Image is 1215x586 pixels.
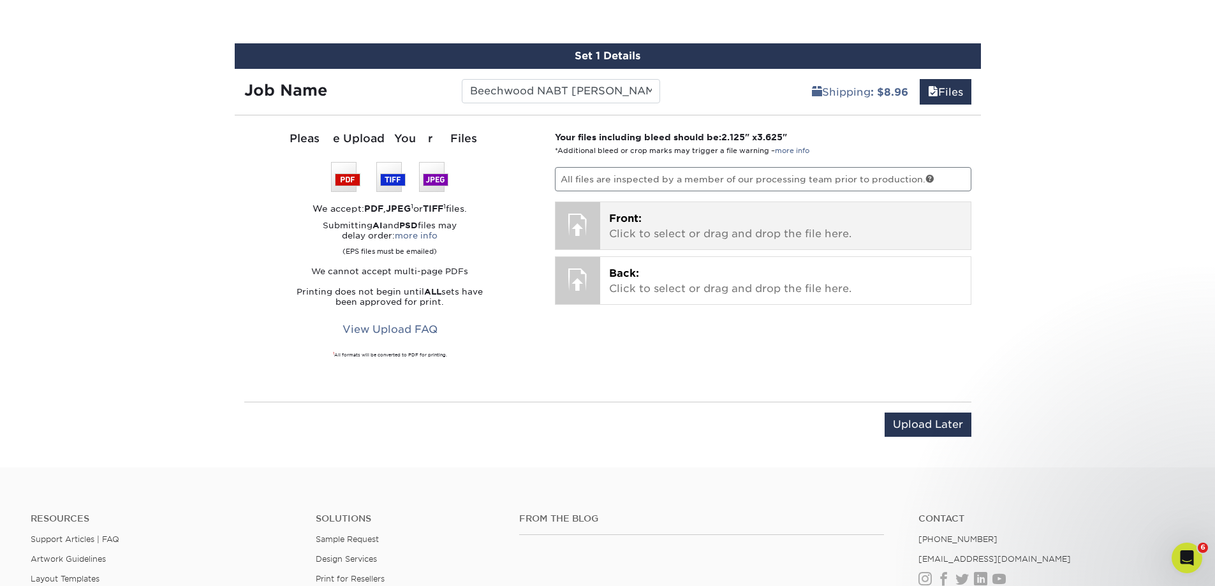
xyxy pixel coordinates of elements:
[244,202,536,215] div: We accept: , or files.
[316,513,500,524] h4: Solutions
[331,162,448,192] img: We accept: PSD, TIFF, or JPEG (JPG)
[555,167,971,191] p: All files are inspected by a member of our processing team prior to production.
[342,241,437,256] small: (EPS files must be emailed)
[555,132,787,142] strong: Your files including bleed should be: " x "
[462,79,660,103] input: Enter a job name
[411,202,413,210] sup: 1
[316,534,379,544] a: Sample Request
[918,513,1184,524] a: Contact
[244,352,536,358] div: All formats will be converted to PDF for printing.
[31,513,297,524] h4: Resources
[885,413,971,437] input: Upload Later
[395,231,438,240] a: more info
[918,554,1071,564] a: [EMAIL_ADDRESS][DOMAIN_NAME]
[316,554,377,564] a: Design Services
[804,79,917,105] a: Shipping: $8.96
[812,86,822,98] span: shipping
[244,267,536,277] p: We cannot accept multi-page PDFs
[609,267,639,279] span: Back:
[399,221,418,230] strong: PSD
[609,211,962,242] p: Click to select or drag and drop the file here.
[609,266,962,297] p: Click to select or drag and drop the file here.
[244,131,536,147] div: Please Upload Your Files
[519,513,884,524] h4: From the Blog
[316,574,385,583] a: Print for Resellers
[235,43,981,69] div: Set 1 Details
[555,147,809,155] small: *Additional bleed or crop marks may trigger a file warning –
[423,203,443,214] strong: TIFF
[928,86,938,98] span: files
[918,534,998,544] a: [PHONE_NUMBER]
[364,203,383,214] strong: PDF
[920,79,971,105] a: Files
[871,86,908,98] b: : $8.96
[443,202,446,210] sup: 1
[1198,543,1208,553] span: 6
[721,132,745,142] span: 2.125
[333,351,334,355] sup: 1
[334,318,446,342] a: View Upload FAQ
[424,287,441,297] strong: ALL
[757,132,783,142] span: 3.625
[244,81,327,99] strong: Job Name
[31,534,119,544] a: Support Articles | FAQ
[609,212,642,224] span: Front:
[372,221,383,230] strong: AI
[244,287,536,307] p: Printing does not begin until sets have been approved for print.
[386,203,411,214] strong: JPEG
[244,221,536,256] p: Submitting and files may delay order:
[1172,543,1202,573] iframe: Intercom live chat
[775,147,809,155] a: more info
